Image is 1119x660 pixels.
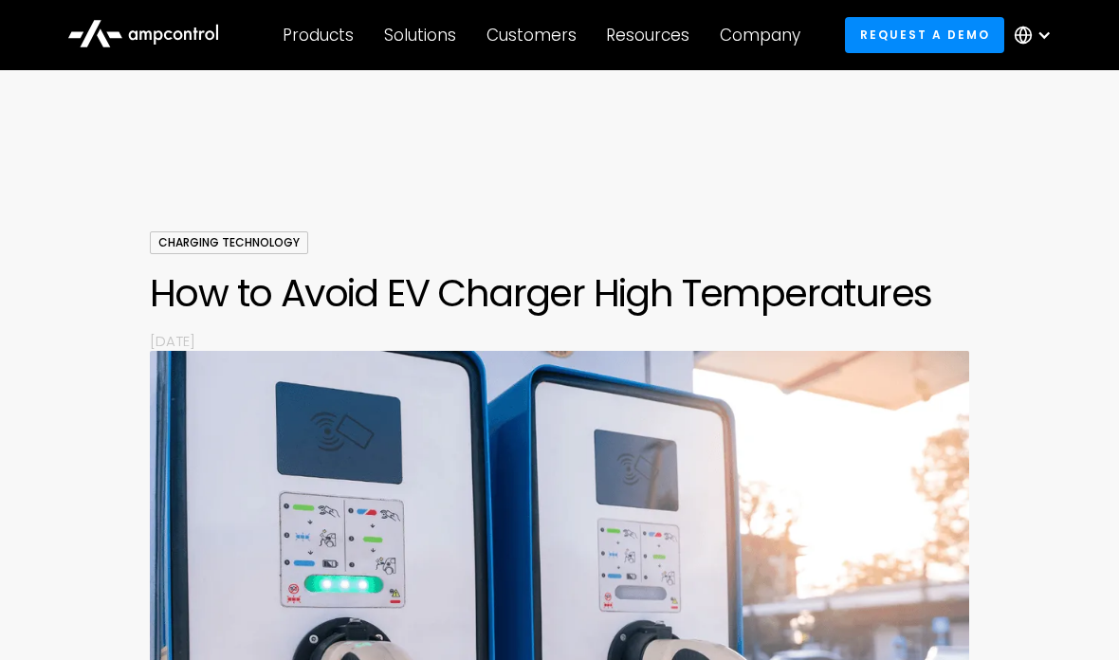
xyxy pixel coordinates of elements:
div: Solutions [384,25,456,46]
div: Charging Technology [150,231,308,254]
h1: How to Avoid EV Charger High Temperatures [150,270,969,316]
div: Company [720,25,800,46]
p: [DATE] [150,331,969,351]
a: Request a demo [845,17,1004,52]
div: Resources [606,25,689,46]
div: Customers [486,25,577,46]
div: Products [283,25,354,46]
